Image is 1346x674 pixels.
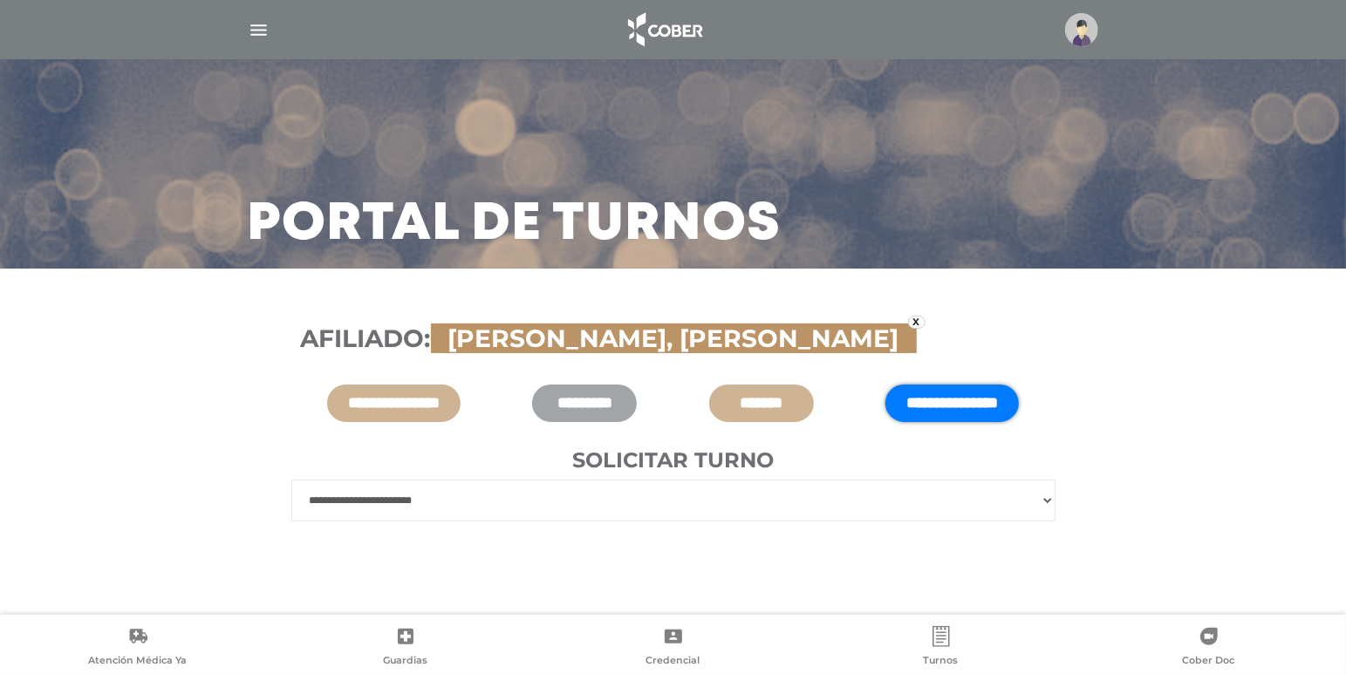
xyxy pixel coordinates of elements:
[908,316,926,329] a: x
[271,626,539,671] a: Guardias
[1075,626,1343,671] a: Cober Doc
[1065,13,1098,46] img: profile-placeholder.svg
[291,448,1056,473] h4: Solicitar turno
[440,323,908,353] span: [PERSON_NAME], [PERSON_NAME]
[248,19,270,41] img: Cober_menu-lines-white.svg
[618,9,710,51] img: logo_cober_home-white.png
[646,654,700,670] span: Credencial
[807,626,1075,671] a: Turnos
[539,626,807,671] a: Credencial
[1183,654,1235,670] span: Cober Doc
[88,654,187,670] span: Atención Médica Ya
[924,654,959,670] span: Turnos
[3,626,271,671] a: Atención Médica Ya
[383,654,427,670] span: Guardias
[248,202,782,248] h3: Portal de turnos
[301,324,1046,354] h3: Afiliado:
